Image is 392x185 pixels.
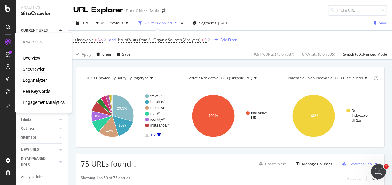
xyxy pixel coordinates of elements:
[106,128,113,132] text: 16%
[347,176,361,182] div: Previous
[212,36,237,44] button: Add Filter
[371,18,387,28] button: Save
[118,37,201,42] span: No. of Visits from All Organic Sources (Analytics)
[21,10,63,17] div: SiteCrawler
[134,165,136,167] img: Equal
[21,147,58,153] a: NEW URLS
[282,89,378,143] svg: A chart.
[352,118,361,123] text: URLs
[179,20,185,26] div: times
[21,134,37,141] div: Sitemaps
[73,5,123,15] div: URL Explorer
[309,114,319,118] text: 100%
[21,125,58,132] a: Outlinks
[340,159,372,169] button: Export as CSV
[371,164,386,179] iframe: Intercom live chat
[95,37,97,42] span: =
[293,160,332,167] button: Manage Columns
[109,37,116,43] button: and
[21,116,32,123] div: Inlinks
[106,20,123,26] span: Previous
[372,175,380,183] button: Next
[341,49,387,59] button: Switch to Advanced Mode
[328,5,387,16] input: Find a URL
[73,37,94,42] span: Is Indexable
[384,164,389,169] span: 1
[352,108,360,113] text: Non-
[150,123,169,128] text: insurance/*
[102,52,112,57] div: Clear
[150,133,156,137] text: 1/2
[81,175,130,183] div: Showing 1 to 50 of 75 entries
[101,20,106,26] span: vs
[85,73,173,83] h4: URLs Crawled By Botify By pagetype
[288,75,363,81] span: Indexable / Non-Indexable URLs distribution
[186,73,274,83] h4: Active / Not Active URLs
[343,52,387,57] div: Switch to Advanced Mode
[199,20,216,26] span: Segments
[23,55,40,61] a: Overview
[21,27,58,34] a: CURRENT URLS
[23,66,45,72] a: SiteCrawler
[73,18,101,28] button: [DATE]
[372,176,380,182] div: Next
[21,27,48,34] div: CURRENT URLS
[87,75,149,81] span: URLs Crawled By Botify By pagetype
[21,174,43,180] div: Analysis Info
[302,161,332,167] div: Manage Columns
[287,73,372,83] h4: Indexable / Non-Indexable URLs Distribution
[187,75,252,81] span: Active / Not Active URLs (organic - all)
[21,5,63,10] div: Analytics
[81,89,177,143] svg: A chart.
[150,106,165,110] text: unknown
[82,20,94,26] span: 2025 Sep. 8th
[81,159,131,169] span: 75 URLs found
[106,18,131,28] button: Previous
[21,155,52,168] div: DISAPPEARED URLS
[23,99,65,105] a: EngagementAnalytics
[202,37,204,42] span: =
[23,40,65,45] div: Analytics
[95,114,100,118] text: 8%
[182,89,278,143] svg: A chart.
[251,111,268,115] text: Not Active
[265,161,286,167] div: Create alert
[21,116,58,123] a: Inlinks
[21,174,64,180] a: Analysis Info
[349,161,372,167] div: Export as CSV
[162,9,165,13] div: arrow-right-arrow-left
[252,52,294,57] div: 10.91 % URLs ( 75 on 687 )
[251,116,260,120] text: URLs
[136,18,179,28] button: 2 Filters Applied
[150,117,165,122] text: identity/*
[205,36,207,44] span: 0
[114,49,130,59] button: Save
[220,37,237,42] div: Add Filter
[150,94,162,98] text: travel/*
[208,114,218,118] text: 100%
[122,52,130,57] div: Save
[257,159,286,169] button: Create alert
[23,88,50,94] a: RealKeywords
[21,125,35,132] div: Outlinks
[145,20,172,26] div: 2 Filters Applied
[126,8,159,14] div: Post Office - Main
[352,113,368,118] text: Indexable
[23,77,47,83] a: LogAnalyzer
[150,112,160,116] text: mail/*
[379,20,387,26] div: Save
[21,155,58,168] a: DISAPPEARED URLS
[117,106,128,111] text: 29.3%
[347,175,361,183] button: Previous
[73,49,91,59] button: Apply
[118,123,126,128] text: 16%
[190,18,232,28] button: Segments[DATE]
